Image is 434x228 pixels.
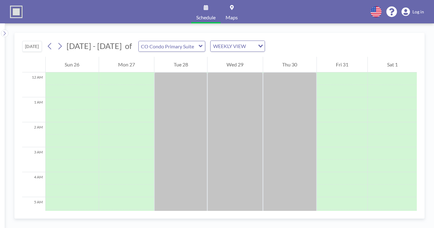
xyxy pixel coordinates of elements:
[22,147,45,172] div: 3 AM
[212,42,247,50] span: WEEKLY VIEW
[248,42,254,50] input: Search for option
[22,41,42,52] button: [DATE]
[46,57,99,72] div: Sun 26
[226,15,238,20] span: Maps
[154,57,207,72] div: Tue 28
[368,57,417,72] div: Sat 1
[402,7,424,16] a: Log in
[67,41,122,51] span: [DATE] - [DATE]
[22,122,45,147] div: 2 AM
[207,57,263,72] div: Wed 29
[263,57,317,72] div: Thu 30
[412,9,424,15] span: Log in
[22,97,45,122] div: 1 AM
[139,41,199,51] input: CO Condo Primary Suite
[125,41,132,51] span: of
[99,57,154,72] div: Mon 27
[22,172,45,197] div: 4 AM
[22,197,45,222] div: 5 AM
[196,15,216,20] span: Schedule
[211,41,265,51] div: Search for option
[10,6,22,18] img: organization-logo
[317,57,368,72] div: Fri 31
[22,72,45,97] div: 12 AM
